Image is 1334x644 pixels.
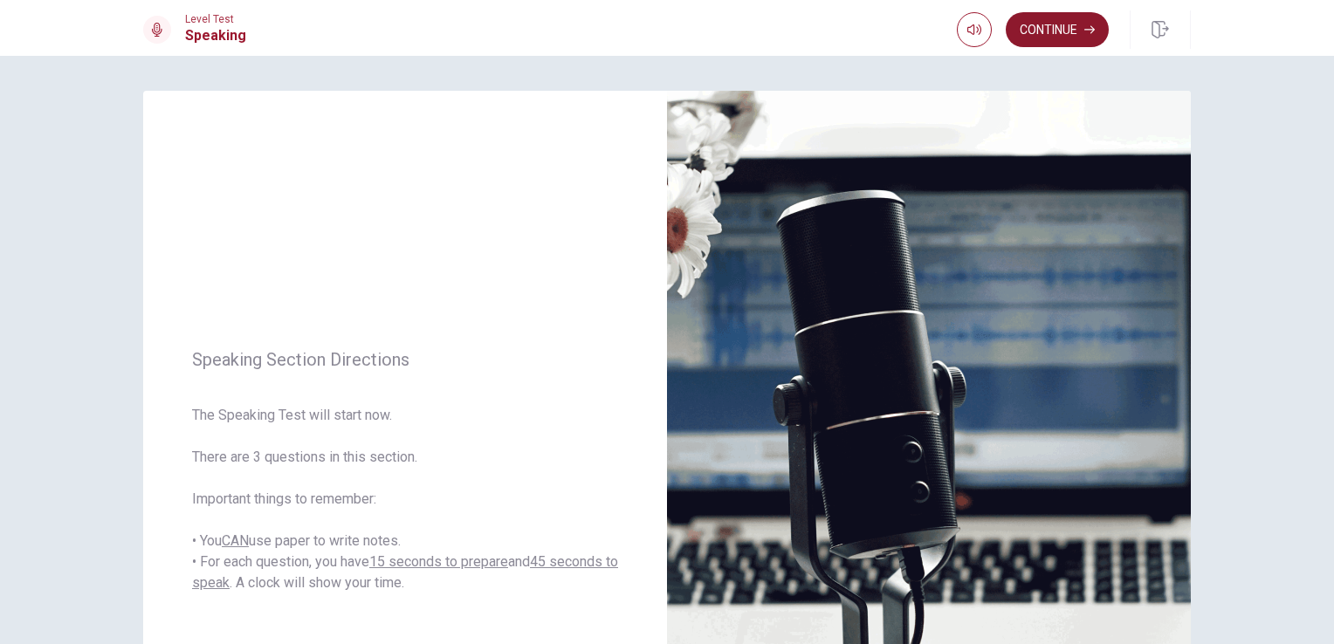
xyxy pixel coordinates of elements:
[369,553,508,570] u: 15 seconds to prepare
[185,13,246,25] span: Level Test
[192,349,618,370] span: Speaking Section Directions
[185,25,246,46] h1: Speaking
[222,532,249,549] u: CAN
[192,405,618,593] span: The Speaking Test will start now. There are 3 questions in this section. Important things to reme...
[1006,12,1109,47] button: Continue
